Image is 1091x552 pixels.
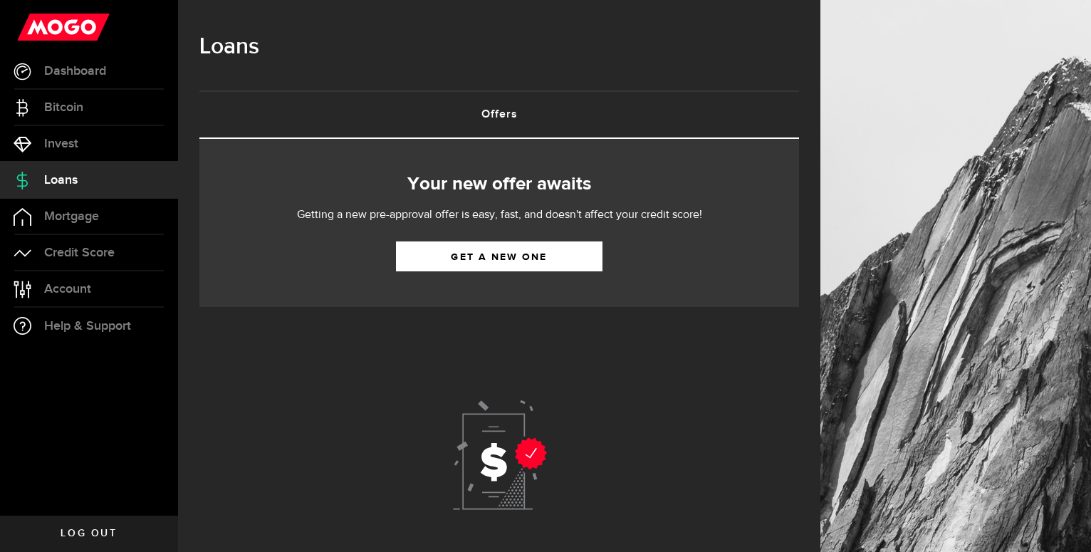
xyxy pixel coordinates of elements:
span: Loans [44,174,78,187]
h1: Loans [199,28,799,66]
span: Help & Support [44,320,131,333]
p: Getting a new pre-approval offer is easy, fast, and doesn't affect your credit score! [254,207,745,224]
span: Log out [61,528,117,538]
ul: Tabs Navigation [199,90,799,139]
span: Account [44,283,91,296]
span: Credit Score [44,246,115,259]
span: Invest [44,137,78,150]
iframe: LiveChat chat widget [1031,492,1091,552]
span: Mortgage [44,210,99,223]
a: Offers [199,92,799,137]
span: Dashboard [44,65,106,78]
h2: Your new offer awaits [221,170,778,199]
span: Bitcoin [44,101,83,114]
a: Get a new one [396,241,602,271]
